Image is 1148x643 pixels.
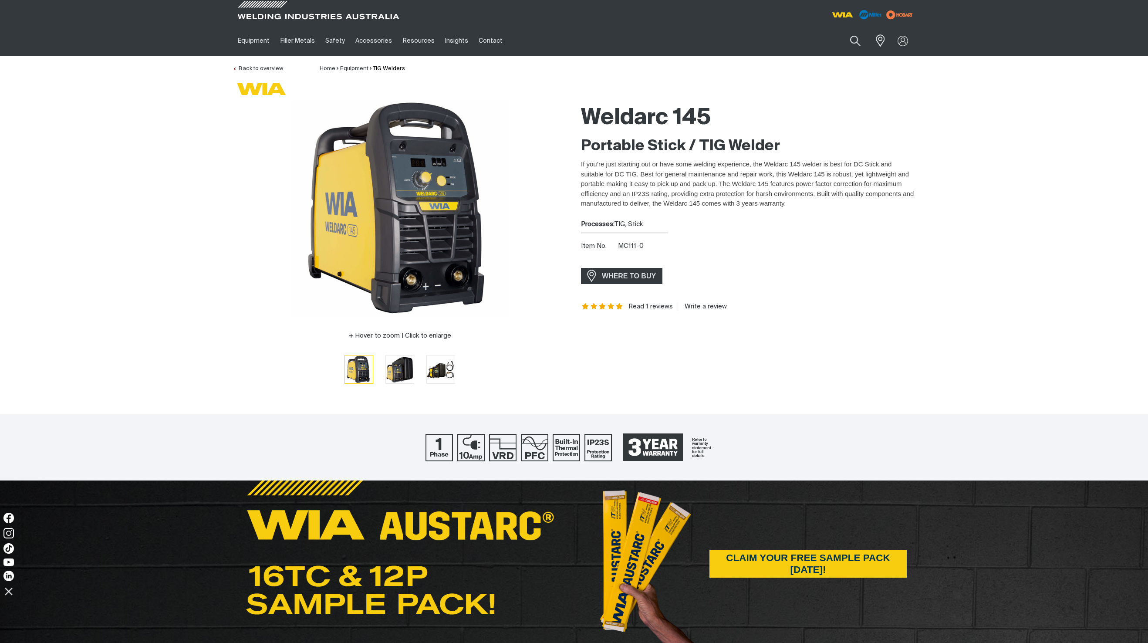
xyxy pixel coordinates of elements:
[1,584,16,599] img: hide socials
[340,66,368,71] a: Equipment
[581,137,915,156] h2: Portable Stick / TIG Welder
[344,331,456,341] button: Hover to zoom | Click to enlarge
[3,528,14,538] img: Instagram
[386,355,414,383] img: Weldarc 145
[709,550,907,578] a: CLAIM YOUR FREE SAMPLE PACK TODAY!
[596,269,662,283] span: WHERE TO BUY
[320,64,405,73] nav: Breadcrumb
[841,30,870,51] button: Search products
[3,571,14,581] img: LinkedIn
[3,543,14,554] img: TikTok
[345,355,373,383] img: Weldarc 145
[581,104,915,132] h1: Weldarc 145
[581,241,616,251] span: Item No.
[373,66,405,71] a: TIG Welders
[616,430,723,465] a: 3 Year Warranty
[884,8,915,21] img: miller
[709,550,907,578] span: CLAIM YOUR FREE SAMPLE PACK [DATE]!
[830,30,870,51] input: Product name or item number...
[350,26,397,56] a: Accessories
[678,303,727,311] a: Write a review
[275,26,320,56] a: Filler Metals
[457,434,485,461] img: 10 Amp Plug
[521,434,548,461] img: Power Factor Correction
[581,304,624,310] span: Rating: 5
[581,221,615,227] strong: Processes:
[233,66,283,71] a: Back to overview of TIG Welders
[320,66,335,71] a: Home
[581,268,662,284] a: WHERE TO BUY
[385,355,414,384] button: Go to slide 2
[618,243,644,249] span: MC111-0
[3,513,14,523] img: Facebook
[553,434,580,461] img: Built In Thermal Protection
[489,434,517,461] img: VRD
[291,100,509,318] img: Weldarc 145
[426,355,455,384] button: Go to slide 3
[398,26,440,56] a: Resources
[425,434,453,461] img: Single Phase
[584,434,612,461] img: IP23S Protection Rating
[233,26,745,56] nav: Main
[3,558,14,566] img: YouTube
[628,303,673,311] a: Read 1 reviews
[246,481,554,616] img: WIA AUSTARC 16TC & 12P SAMPLE PACK!
[473,26,508,56] a: Contact
[427,355,455,383] img: Weldarc 145
[581,159,915,209] p: If you’re just starting out or have some welding experience, the Weldarc 145 welder is best for D...
[233,26,275,56] a: Equipment
[320,26,350,56] a: Safety
[440,26,473,56] a: Insights
[581,220,915,230] div: TIG, Stick
[344,355,373,384] button: Go to slide 1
